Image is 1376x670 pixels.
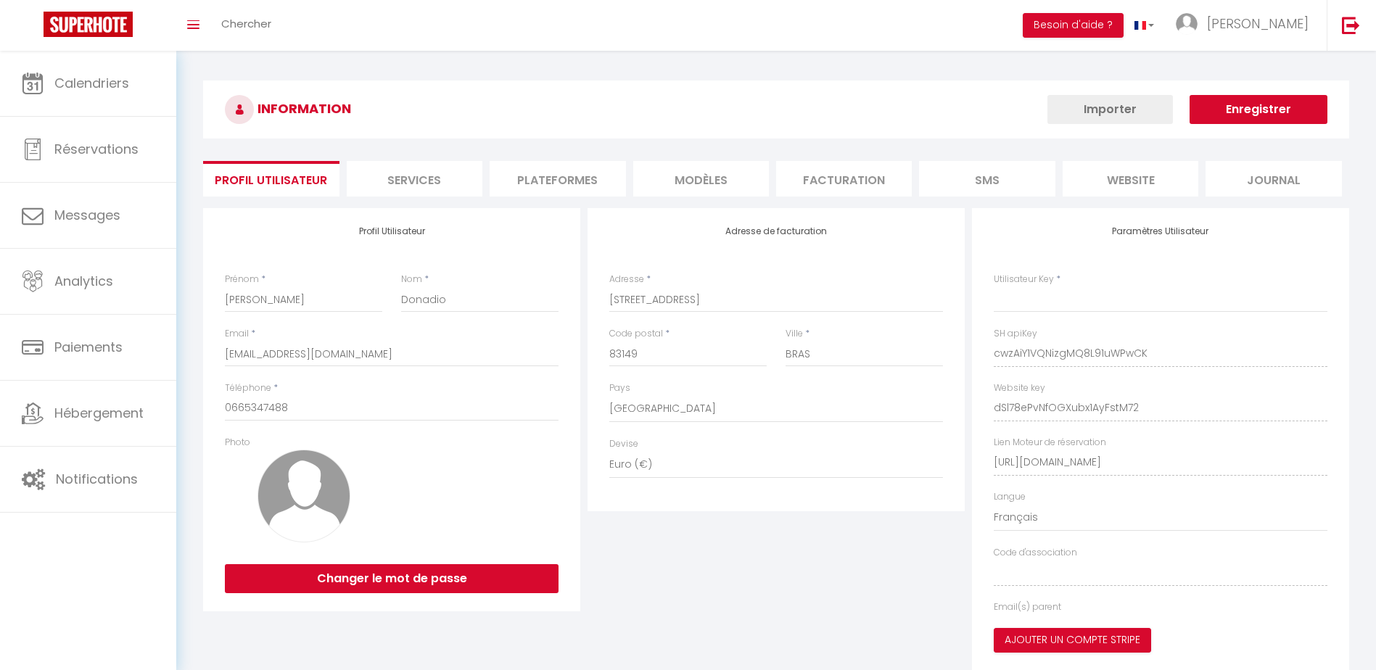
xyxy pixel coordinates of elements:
label: Website key [994,381,1045,395]
h4: Adresse de facturation [609,226,943,236]
li: MODÈLES [633,161,769,197]
li: SMS [919,161,1055,197]
h3: INFORMATION [203,80,1349,138]
label: Adresse [609,273,644,286]
li: Profil Utilisateur [203,161,339,197]
h4: Profil Utilisateur [225,226,559,236]
li: website [1063,161,1198,197]
li: Services [347,161,482,197]
label: Prénom [225,273,259,286]
label: Utilisateur Key [994,273,1054,286]
label: Téléphone [225,381,271,395]
span: Notifications [56,470,138,488]
label: SH apiKey [994,327,1037,341]
label: Photo [225,436,250,450]
label: Devise [609,437,638,451]
button: Besoin d'aide ? [1023,13,1124,38]
button: Changer le mot de passe [225,564,559,593]
h4: Paramètres Utilisateur [994,226,1327,236]
span: Hébergement [54,404,144,422]
img: Super Booking [44,12,133,37]
button: Importer [1047,95,1173,124]
span: [PERSON_NAME] [1207,15,1309,33]
label: Ville [786,327,803,341]
span: Calendriers [54,74,129,92]
span: Paiements [54,338,123,356]
label: Lien Moteur de réservation [994,436,1106,450]
button: Ouvrir le widget de chat LiveChat [12,6,55,49]
label: Code postal [609,327,663,341]
span: Réservations [54,140,139,158]
li: Journal [1206,161,1341,197]
label: Pays [609,381,630,395]
li: Facturation [776,161,912,197]
img: avatar.png [258,450,350,542]
label: Langue [994,490,1026,504]
span: Analytics [54,272,113,290]
button: Enregistrer [1190,95,1327,124]
label: Nom [401,273,422,286]
img: logout [1342,16,1360,34]
li: Plateformes [490,161,625,197]
button: Ajouter un compte Stripe [994,628,1151,653]
span: Chercher [221,16,271,31]
label: Code d'association [994,546,1077,560]
img: ... [1176,13,1198,35]
label: Email(s) parent [994,600,1061,614]
label: Email [225,327,249,341]
span: Messages [54,206,120,224]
